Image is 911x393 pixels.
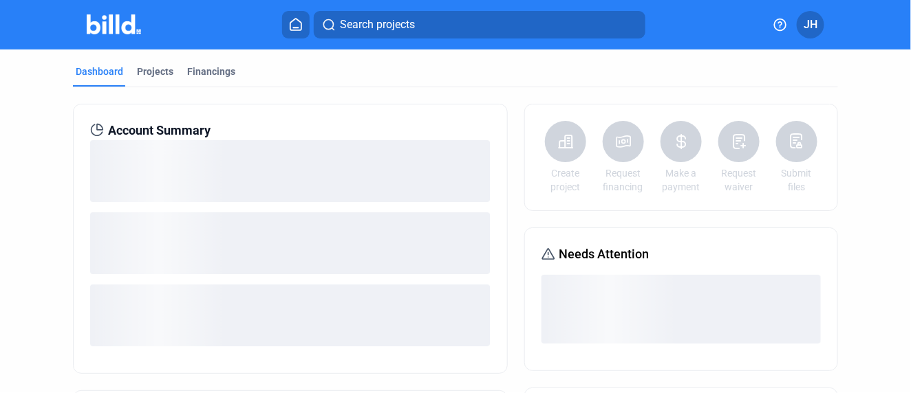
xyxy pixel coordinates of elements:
span: Account Summary [108,121,211,140]
img: Billd Company Logo [87,14,141,34]
div: loading [90,140,490,202]
div: loading [90,284,490,346]
span: JH [804,16,817,33]
span: Search projects [340,16,415,33]
a: Request financing [599,166,647,194]
div: Financings [187,65,235,78]
div: loading [542,275,821,344]
button: JH [797,11,824,38]
a: Create project [542,166,590,194]
div: Dashboard [76,65,123,78]
div: Projects [137,65,173,78]
a: Request waiver [715,166,763,194]
div: loading [90,212,490,274]
a: Submit files [773,166,821,194]
span: Needs Attention [559,245,650,264]
a: Make a payment [657,166,705,194]
button: Search projects [314,11,645,38]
